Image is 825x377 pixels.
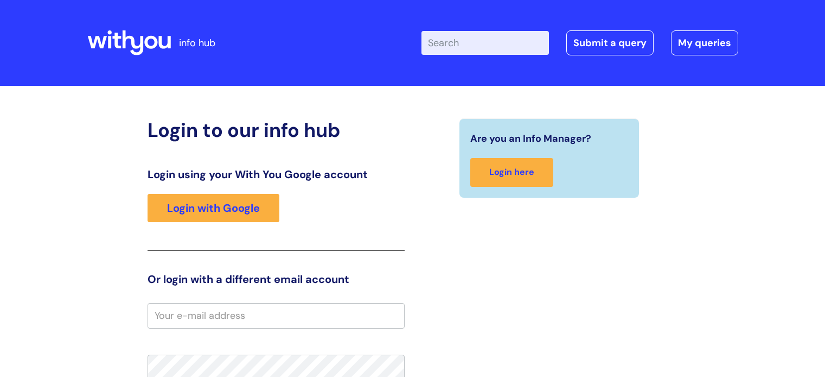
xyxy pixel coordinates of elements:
[148,118,405,142] h2: Login to our info hub
[421,31,549,55] input: Search
[179,34,215,52] p: info hub
[470,130,591,147] span: Are you an Info Manager?
[470,158,553,187] a: Login here
[148,194,279,222] a: Login with Google
[566,30,654,55] a: Submit a query
[148,273,405,286] h3: Or login with a different email account
[148,168,405,181] h3: Login using your With You Google account
[671,30,738,55] a: My queries
[148,303,405,328] input: Your e-mail address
